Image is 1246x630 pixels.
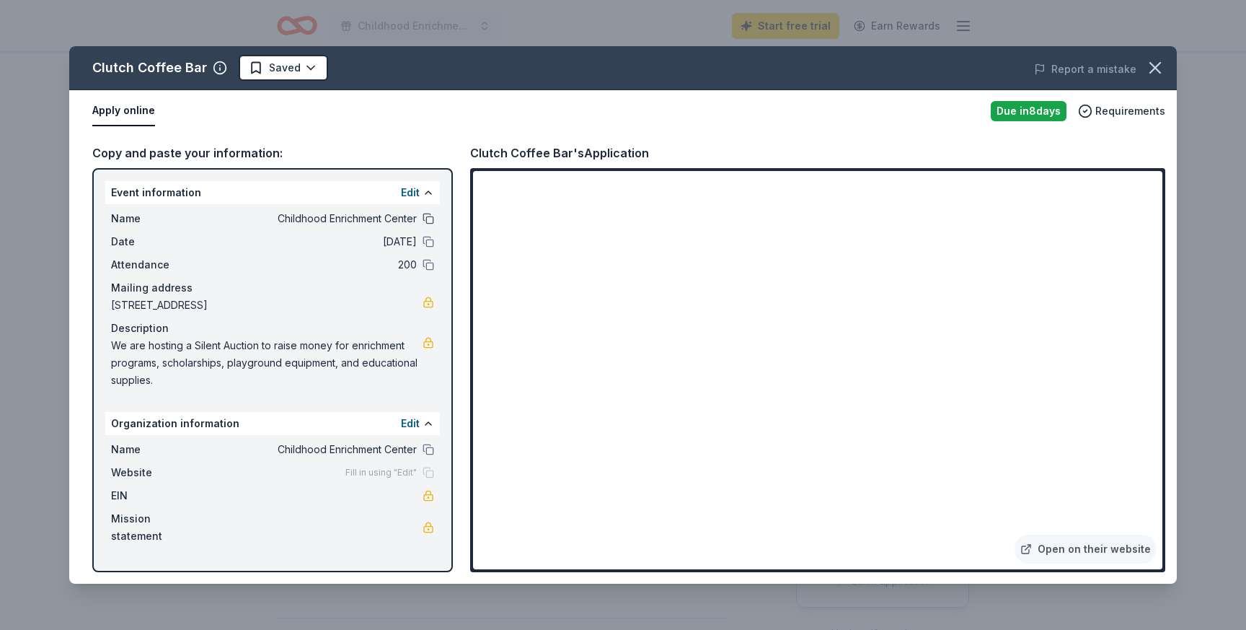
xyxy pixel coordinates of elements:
div: Description [111,320,434,337]
div: Organization information [105,412,440,435]
button: Edit [401,184,420,201]
span: Date [111,233,208,250]
div: Event information [105,181,440,204]
span: Requirements [1095,102,1165,120]
span: We are hosting a Silent Auction to raise money for enrichment programs, scholarships, playground ... [111,337,423,389]
span: EIN [111,487,208,504]
span: Childhood Enrichment Center [208,210,417,227]
div: Clutch Coffee Bar's Application [470,144,649,162]
span: 200 [208,256,417,274]
span: Saved [269,59,301,76]
div: Due in 8 days [991,101,1066,121]
button: Requirements [1078,102,1165,120]
span: [DATE] [208,233,417,250]
span: Name [111,210,208,227]
span: Mission statement [111,510,208,545]
button: Saved [239,55,328,81]
div: Copy and paste your information: [92,144,453,162]
button: Report a mistake [1034,61,1136,78]
div: Clutch Coffee Bar [92,56,207,79]
div: Mailing address [111,279,434,297]
span: Name [111,441,208,458]
a: Open on their website [1015,535,1157,564]
button: Edit [401,415,420,432]
span: Childhood Enrichment Center [208,441,417,458]
span: [STREET_ADDRESS] [111,297,423,314]
span: Website [111,464,208,481]
button: Apply online [92,96,155,126]
span: Attendance [111,256,208,274]
span: Fill in using "Edit" [345,467,417,478]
